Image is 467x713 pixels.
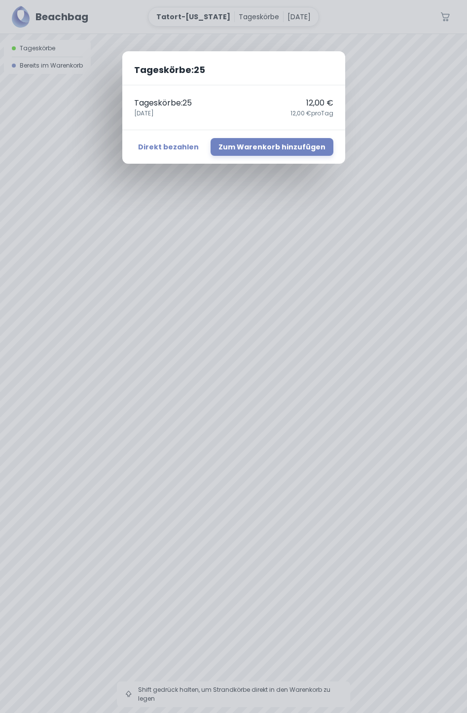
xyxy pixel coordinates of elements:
h2: Tageskörbe : 25 [122,51,345,85]
p: Tageskörbe : 25 [134,97,192,109]
p: 12,00 € [306,97,333,109]
button: Direkt bezahlen [134,138,203,156]
button: Zum Warenkorb hinzufügen [211,138,333,156]
span: 12,00 € pro Tag [290,109,333,118]
span: [DATE] [134,109,154,118]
